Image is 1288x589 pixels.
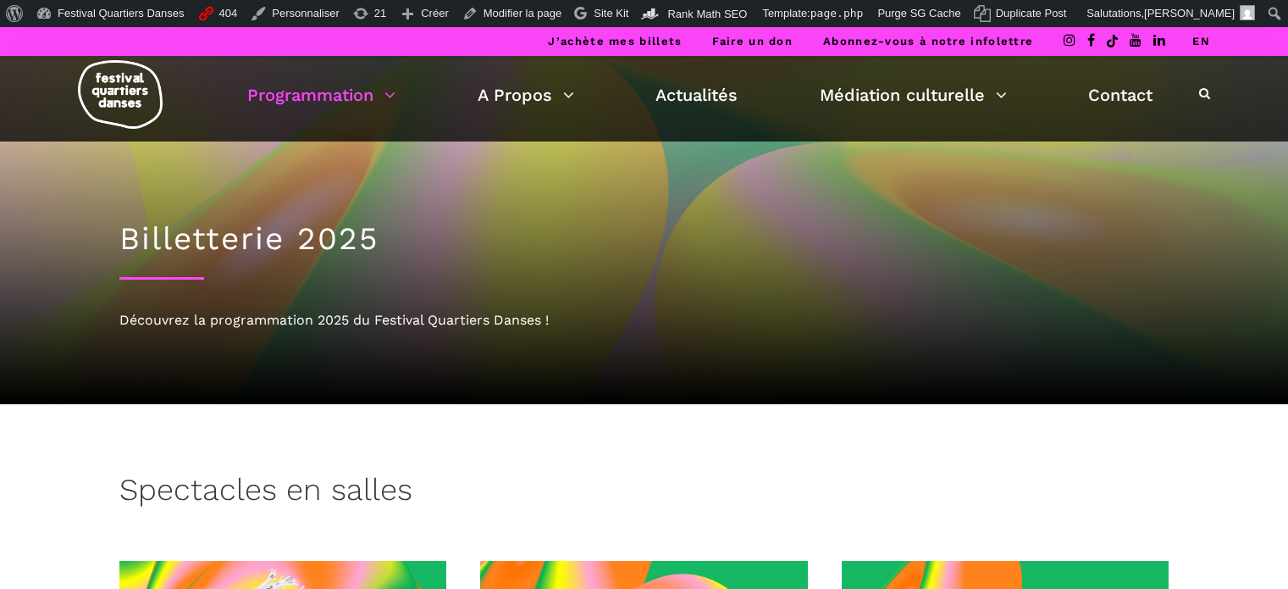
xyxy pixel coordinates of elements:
[712,35,793,47] a: Faire un don
[119,309,1169,331] div: Découvrez la programmation 2025 du Festival Quartiers Danses !
[1088,81,1153,109] a: Contact
[823,35,1033,47] a: Abonnez-vous à notre infolettre
[119,220,1169,258] h1: Billetterie 2025
[594,7,628,19] span: Site Kit
[78,60,163,129] img: logo-fqd-med
[548,35,682,47] a: J’achète mes billets
[810,7,864,19] span: page.php
[478,81,574,109] a: A Propos
[247,81,395,109] a: Programmation
[667,8,747,20] span: Rank Math SEO
[820,81,1007,109] a: Médiation culturelle
[655,81,738,109] a: Actualités
[1192,35,1210,47] a: EN
[1144,7,1235,19] span: [PERSON_NAME]
[119,472,412,514] h3: Spectacles en salles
